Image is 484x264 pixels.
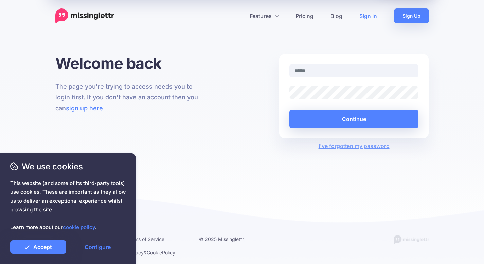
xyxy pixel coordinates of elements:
a: Sign Up [394,8,429,23]
a: Cookie [147,250,162,256]
a: Pricing [287,8,322,23]
a: cookie policy [63,224,95,230]
button: Continue [289,110,419,128]
a: Configure [70,240,126,254]
a: Features [241,8,287,23]
a: sign up here [66,105,103,112]
a: Blog [322,8,351,23]
a: Accept [10,240,66,254]
span: We use cookies [10,161,126,172]
span: This website (and some of its third-party tools) use cookies. These are important as they allow u... [10,179,126,232]
a: I've forgotten my password [319,143,390,149]
li: & Policy [127,248,189,257]
a: Terms of Service [127,236,164,242]
h1: Welcome back [55,54,205,73]
li: © 2025 Missinglettr [199,235,261,243]
a: Sign In [351,8,386,23]
p: The page you're trying to access needs you to login first. If you don't have an account then you ... [55,81,205,114]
